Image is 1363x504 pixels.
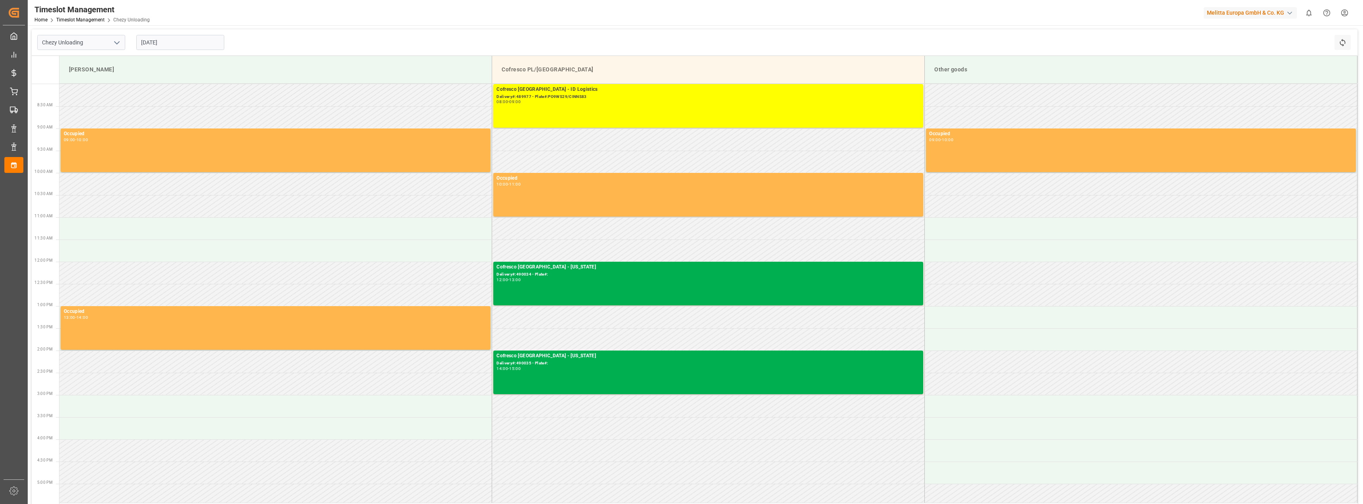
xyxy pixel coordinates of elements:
span: 4:00 PM [37,436,53,440]
div: Delivery#:490035 - Plate#: [496,360,920,367]
span: 5:00 PM [37,480,53,485]
input: Type to search/select [37,35,125,50]
div: Delivery#:490034 - Plate#: [496,271,920,278]
div: 14:00 [76,316,88,319]
div: 11:00 [509,182,521,186]
span: 12:00 PM [34,258,53,263]
div: 10:00 [76,138,88,142]
div: Occupied [64,308,487,316]
div: - [508,182,509,186]
div: 14:00 [496,367,508,370]
div: 13:00 [64,316,75,319]
button: open menu [111,36,122,49]
div: - [75,316,76,319]
div: Melitta Europa GmbH & Co. KG [1204,7,1297,19]
div: Delivery#:489977 - Plate#:PO9WS29/CINNS83 [496,94,920,100]
span: 9:30 AM [37,147,53,151]
div: Occupied [929,130,1353,138]
span: 1:30 PM [37,325,53,329]
div: Cofresco [GEOGRAPHIC_DATA] - [US_STATE] [496,352,920,360]
div: Timeslot Management [34,4,150,15]
div: - [75,138,76,142]
span: 2:30 PM [37,369,53,374]
div: Cofresco [GEOGRAPHIC_DATA] - ID Logistics [496,86,920,94]
span: 2:00 PM [37,347,53,351]
div: 10:00 [942,138,953,142]
div: Occupied [64,130,487,138]
a: Home [34,17,48,23]
div: [PERSON_NAME] [66,62,485,77]
span: 8:30 AM [37,103,53,107]
div: - [508,367,509,370]
div: Occupied [496,174,920,182]
div: - [941,138,942,142]
a: Timeslot Management [56,17,105,23]
span: 9:00 AM [37,125,53,129]
span: 3:30 PM [37,414,53,418]
div: 13:00 [509,278,521,282]
input: DD.MM.YYYY [136,35,224,50]
div: Cofresco PL/[GEOGRAPHIC_DATA] [498,62,918,77]
div: 09:00 [64,138,75,142]
div: - [508,100,509,103]
span: 11:00 AM [34,214,53,218]
span: 4:30 PM [37,458,53,462]
span: 11:30 AM [34,236,53,240]
div: Cofresco [GEOGRAPHIC_DATA] - [US_STATE] [496,263,920,271]
span: 10:00 AM [34,169,53,174]
div: 09:00 [929,138,941,142]
button: Help Center [1318,4,1336,22]
span: 10:30 AM [34,192,53,196]
div: Other goods [931,62,1351,77]
button: show 0 new notifications [1300,4,1318,22]
div: 15:00 [509,367,521,370]
div: 09:00 [509,100,521,103]
div: 10:00 [496,182,508,186]
div: 12:00 [496,278,508,282]
div: 08:00 [496,100,508,103]
span: 12:30 PM [34,280,53,285]
div: - [508,278,509,282]
span: 3:00 PM [37,391,53,396]
span: 1:00 PM [37,303,53,307]
button: Melitta Europa GmbH & Co. KG [1204,5,1300,20]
